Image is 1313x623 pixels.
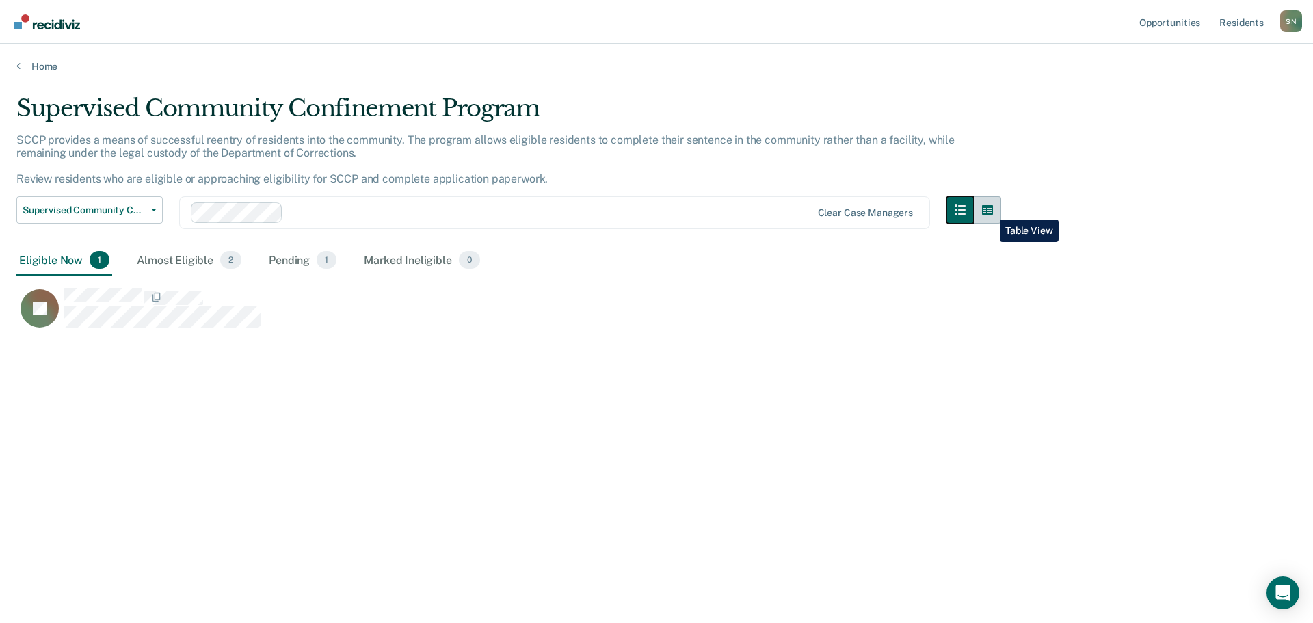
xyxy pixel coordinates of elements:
span: 2 [220,251,241,269]
button: Profile dropdown button [1280,10,1302,32]
span: 1 [317,251,336,269]
div: Supervised Community Confinement Program [16,94,1001,133]
span: Supervised Community Confinement Program [23,204,146,216]
div: Open Intercom Messenger [1266,576,1299,609]
a: Home [16,60,1297,72]
div: Almost Eligible2 [134,246,244,276]
div: S N [1280,10,1302,32]
div: CaseloadOpportunityCell-151502 [16,287,1137,342]
div: Clear case managers [818,207,913,219]
span: 0 [459,251,480,269]
button: Supervised Community Confinement Program [16,196,163,224]
p: SCCP provides a means of successful reentry of residents into the community. The program allows e... [16,133,955,186]
img: Recidiviz [14,14,80,29]
div: Marked Ineligible0 [361,246,483,276]
div: Pending1 [266,246,339,276]
div: Eligible Now1 [16,246,112,276]
span: 1 [90,251,109,269]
